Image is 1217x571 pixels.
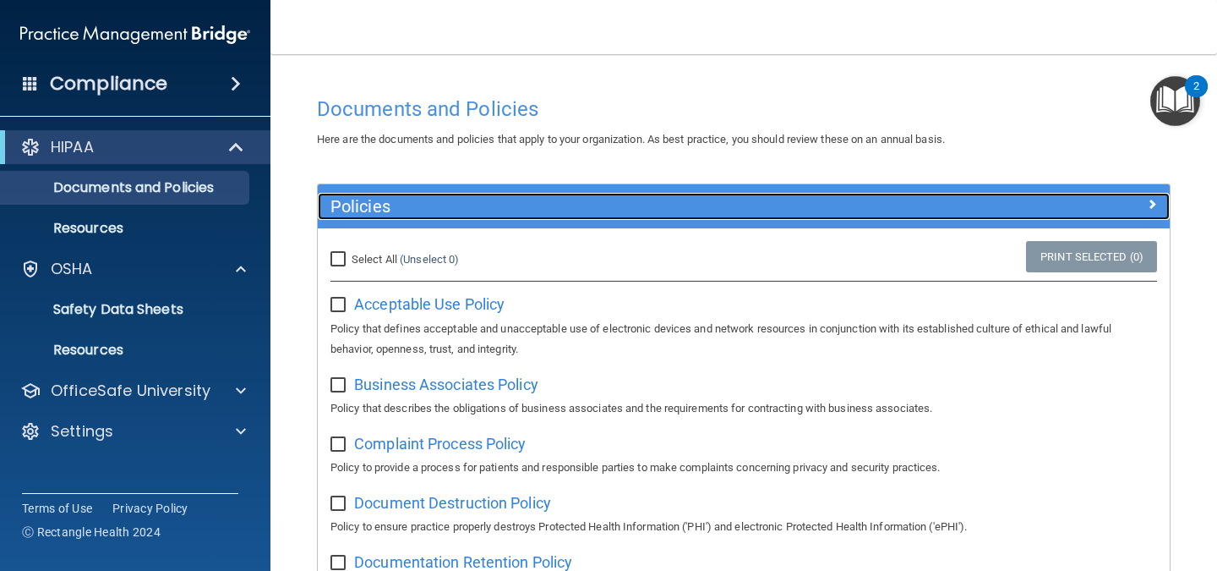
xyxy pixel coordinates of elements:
h4: Documents and Policies [317,98,1171,120]
h5: Policies [330,197,944,216]
span: Here are the documents and policies that apply to your organization. As best practice, you should... [317,133,945,145]
span: Acceptable Use Policy [354,295,505,313]
span: Complaint Process Policy [354,435,526,453]
p: Policy that describes the obligations of business associates and the requirements for contracting... [330,398,1157,419]
a: Privacy Policy [112,500,188,517]
input: Select All (Unselect 0) [330,253,350,266]
p: OfficeSafe University [51,381,210,401]
p: Settings [51,421,113,442]
a: Terms of Use [22,500,92,517]
a: OfficeSafe University [20,381,246,401]
span: Document Destruction Policy [354,494,551,512]
p: Resources [11,220,242,237]
h4: Compliance [50,72,167,96]
p: Safety Data Sheets [11,301,242,318]
p: Documents and Policies [11,179,242,196]
a: Policies [330,193,1157,220]
button: Open Resource Center, 2 new notifications [1150,76,1200,126]
img: PMB logo [20,18,250,52]
p: Policy that defines acceptable and unacceptable use of electronic devices and network resources i... [330,319,1157,360]
p: Resources [11,342,242,359]
div: 2 [1193,86,1199,108]
p: OSHA [51,259,93,279]
span: Documentation Retention Policy [354,553,572,571]
p: HIPAA [51,137,94,157]
p: Policy to ensure practice properly destroys Protected Health Information ('PHI') and electronic P... [330,517,1157,537]
span: Select All [352,253,397,266]
span: Ⓒ Rectangle Health 2024 [22,524,161,541]
a: Print Selected (0) [1026,241,1157,272]
a: Settings [20,421,246,442]
p: Policy to provide a process for patients and responsible parties to make complaints concerning pr... [330,458,1157,478]
a: OSHA [20,259,246,279]
span: Business Associates Policy [354,376,538,393]
a: (Unselect 0) [400,253,459,266]
a: HIPAA [20,137,245,157]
